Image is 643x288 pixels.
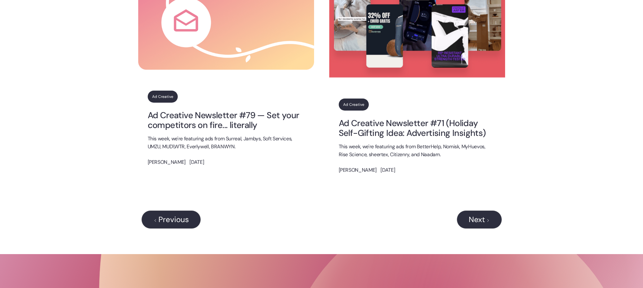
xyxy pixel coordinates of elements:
[148,135,305,151] p: This week, we're featuring ads from Surreal, Jambys, Soft Services, UMZU, MUD\WTR, Everlywell, BR...
[339,166,377,174] p: [PERSON_NAME]
[148,91,178,103] a: Ad Creative
[339,118,496,138] a: Ad Creative Newsletter #71 (Holiday Self-Gifting Idea: Advertising Insights)
[148,110,305,130] a: Ad Creative Newsletter #79 — Set your competitors on fire... literally
[457,210,502,229] a: Next Page
[138,210,505,229] div: List
[189,158,204,166] p: [DATE]
[339,143,496,159] p: This week, we're featuring ads from BetterHelp, Nomisk, MyHuevos, Rise Science, sheertex, Citizen...
[158,216,189,223] div: Previous
[339,99,369,111] a: Ad Creative
[380,166,395,174] p: [DATE]
[148,158,186,166] p: [PERSON_NAME]
[469,216,485,223] div: Next
[141,210,201,229] a: Previous Page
